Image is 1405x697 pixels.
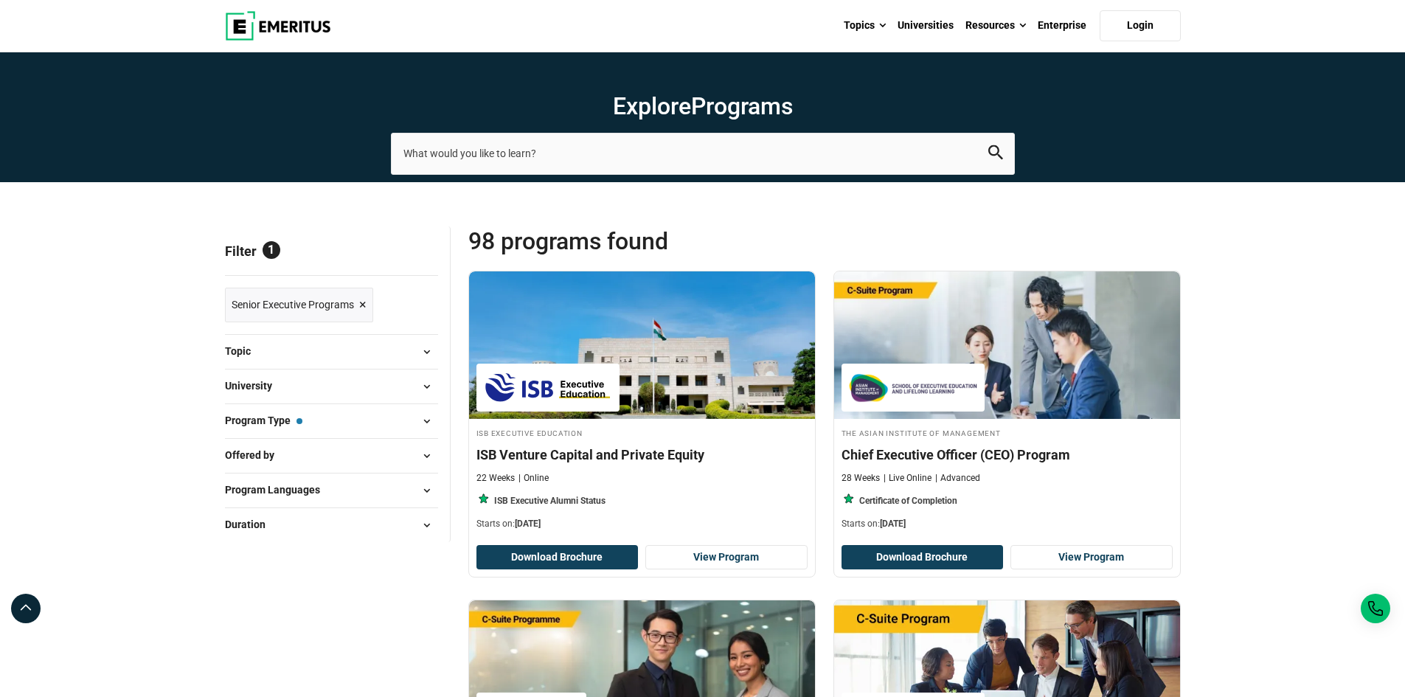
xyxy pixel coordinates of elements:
[225,412,302,429] span: Program Type
[225,288,373,322] a: Senior Executive Programs ×
[834,271,1180,538] a: Leadership Course by The Asian Institute of Management - September 29, 2025 The Asian Institute o...
[834,271,1180,419] img: Chief Executive Officer (CEO) Program | Online Leadership Course
[476,472,515,485] p: 22 Weeks
[880,519,906,529] span: [DATE]
[391,133,1015,174] input: search-page
[842,472,880,485] p: 28 Weeks
[691,92,793,120] span: Programs
[988,145,1003,162] button: search
[225,479,438,502] button: Program Languages
[225,343,263,359] span: Topic
[859,495,957,507] p: Certificate of Completion
[469,271,815,538] a: Finance Course by ISB Executive Education - September 27, 2025 ISB Executive Education ISB Execut...
[842,445,1173,464] h4: Chief Executive Officer (CEO) Program
[263,241,280,259] span: 1
[225,410,438,432] button: Program Type
[494,495,606,507] p: ISB Executive Alumni Status
[225,375,438,398] button: University
[468,226,825,256] span: 98 Programs found
[469,271,815,419] img: ISB Venture Capital and Private Equity | Online Finance Course
[842,545,1004,570] button: Download Brochure
[476,426,808,439] h4: ISB Executive Education
[391,91,1015,121] h1: Explore
[935,472,980,485] p: Advanced
[515,519,541,529] span: [DATE]
[225,226,438,275] p: Filter
[645,545,808,570] a: View Program
[359,294,367,316] span: ×
[476,518,808,530] p: Starts on:
[842,518,1173,530] p: Starts on:
[225,447,286,463] span: Offered by
[225,378,284,394] span: University
[476,545,639,570] button: Download Brochure
[842,426,1173,439] h4: The Asian Institute of Management
[1010,545,1173,570] a: View Program
[849,371,977,404] img: The Asian Institute of Management
[225,514,438,536] button: Duration
[518,472,549,485] p: Online
[392,243,438,263] a: Reset all
[476,445,808,464] h4: ISB Venture Capital and Private Equity
[988,149,1003,163] a: search
[884,472,932,485] p: Live Online
[232,297,354,313] span: Senior Executive Programs
[225,482,332,498] span: Program Languages
[1100,10,1181,41] a: Login
[484,371,612,404] img: ISB Executive Education
[225,341,438,363] button: Topic
[225,516,277,533] span: Duration
[225,445,438,467] button: Offered by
